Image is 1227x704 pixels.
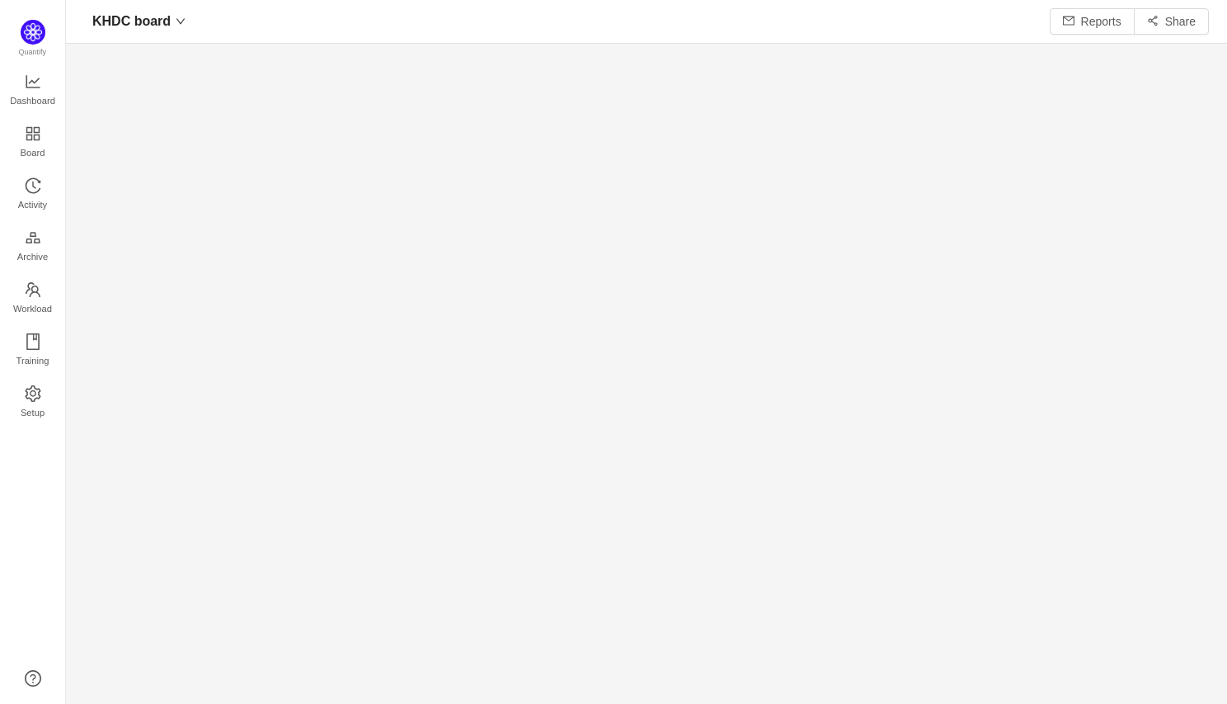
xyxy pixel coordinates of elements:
span: KHDC board [92,8,171,35]
a: Archive [25,230,41,263]
a: icon: question-circle [25,670,41,687]
button: icon: share-altShare [1134,8,1209,35]
a: Training [25,334,41,367]
span: Archive [17,240,48,273]
span: Activity [18,188,47,221]
i: icon: team [25,281,41,298]
span: Dashboard [10,84,55,117]
img: Quantify [21,20,45,45]
a: Setup [25,386,41,419]
span: Quantify [19,48,47,56]
span: Training [16,344,49,377]
i: icon: history [25,177,41,194]
i: icon: gold [25,229,41,246]
a: Workload [25,282,41,315]
span: Board [21,136,45,169]
a: Board [25,126,41,159]
span: Setup [21,396,45,429]
a: Dashboard [25,74,41,107]
i: icon: book [25,333,41,350]
i: icon: setting [25,385,41,402]
i: icon: appstore [25,125,41,142]
button: icon: mailReports [1050,8,1135,35]
span: Workload [13,292,52,325]
i: icon: line-chart [25,73,41,90]
a: Activity [25,178,41,211]
i: icon: down [176,17,186,26]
